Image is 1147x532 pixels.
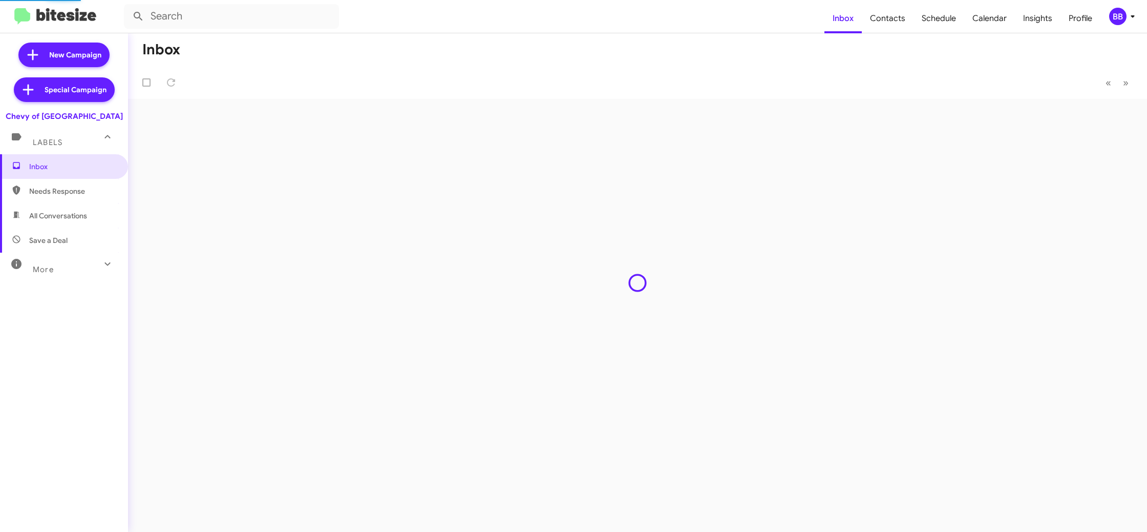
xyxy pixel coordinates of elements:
[33,138,62,147] span: Labels
[824,4,862,33] a: Inbox
[6,111,123,121] div: Chevy of [GEOGRAPHIC_DATA]
[14,77,115,102] a: Special Campaign
[33,265,54,274] span: More
[862,4,914,33] a: Contacts
[29,186,116,196] span: Needs Response
[29,211,87,221] span: All Conversations
[1109,8,1127,25] div: BB
[29,235,68,245] span: Save a Deal
[45,85,107,95] span: Special Campaign
[914,4,964,33] a: Schedule
[124,4,339,29] input: Search
[1117,72,1135,93] button: Next
[1123,76,1129,89] span: »
[1060,4,1100,33] a: Profile
[1099,72,1117,93] button: Previous
[1100,8,1136,25] button: BB
[964,4,1015,33] a: Calendar
[49,50,101,60] span: New Campaign
[142,42,180,58] h1: Inbox
[29,161,116,172] span: Inbox
[1106,76,1111,89] span: «
[18,43,110,67] a: New Campaign
[1015,4,1060,33] a: Insights
[1100,72,1135,93] nav: Page navigation example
